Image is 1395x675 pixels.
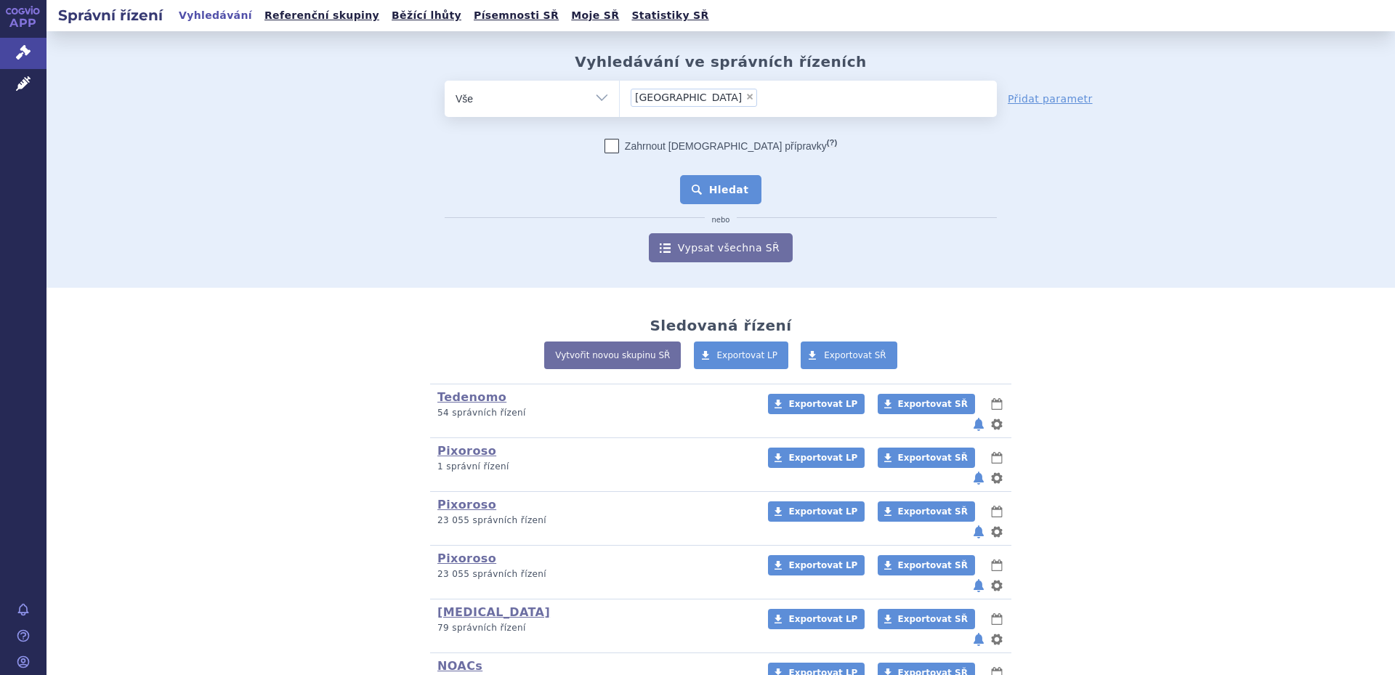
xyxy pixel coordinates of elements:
a: Referenční skupiny [260,6,384,25]
span: Exportovat SŘ [898,506,968,517]
a: NOACs [437,659,482,673]
span: Exportovat LP [788,453,857,463]
button: nastavení [990,523,1004,541]
button: nastavení [990,631,1004,648]
a: Exportovat LP [694,341,789,369]
button: lhůty [990,610,1004,628]
span: Exportovat SŘ [824,350,886,360]
span: × [745,92,754,101]
p: 54 správních řízení [437,407,749,419]
span: Exportovat LP [788,399,857,409]
label: Zahrnout [DEMOGRAPHIC_DATA] přípravky [604,139,837,153]
a: Přidat parametr [1008,92,1093,106]
button: notifikace [971,416,986,433]
button: notifikace [971,523,986,541]
a: Běžící lhůty [387,6,466,25]
a: Vypsat všechna SŘ [649,233,793,262]
input: [GEOGRAPHIC_DATA] [761,88,830,106]
h2: Správní řízení [46,5,174,25]
a: Vyhledávání [174,6,256,25]
a: Exportovat LP [768,501,865,522]
a: Exportovat LP [768,609,865,629]
button: nastavení [990,469,1004,487]
a: Pixoroso [437,498,496,512]
abbr: (?) [827,138,837,147]
h2: Vyhledávání ve správních řízeních [575,53,867,70]
span: [GEOGRAPHIC_DATA] [635,92,742,102]
a: Exportovat SŘ [878,448,975,468]
a: Pixoroso [437,444,496,458]
a: Statistiky SŘ [627,6,713,25]
a: Exportovat SŘ [801,341,897,369]
span: Exportovat SŘ [898,399,968,409]
a: Exportovat SŘ [878,394,975,414]
p: 23 055 správních řízení [437,514,749,527]
a: Exportovat LP [768,448,865,468]
span: Exportovat LP [788,614,857,624]
span: Exportovat SŘ [898,614,968,624]
button: lhůty [990,449,1004,466]
a: Exportovat SŘ [878,501,975,522]
button: notifikace [971,631,986,648]
a: [MEDICAL_DATA] [437,605,550,619]
a: Písemnosti SŘ [469,6,563,25]
button: lhůty [990,395,1004,413]
a: Tedenomo [437,390,506,404]
button: notifikace [971,469,986,487]
a: Exportovat SŘ [878,609,975,629]
span: Exportovat LP [717,350,778,360]
p: 1 správní řízení [437,461,749,473]
a: Exportovat LP [768,394,865,414]
p: 23 055 správních řízení [437,568,749,581]
h2: Sledovaná řízení [650,317,791,334]
span: Exportovat LP [788,560,857,570]
button: notifikace [971,577,986,594]
a: Pixoroso [437,551,496,565]
a: Exportovat LP [768,555,865,575]
button: Hledat [680,175,762,204]
span: Exportovat LP [788,506,857,517]
button: nastavení [990,577,1004,594]
button: lhůty [990,503,1004,520]
a: Vytvořit novou skupinu SŘ [544,341,681,369]
p: 79 správních řízení [437,622,749,634]
i: nebo [705,216,737,225]
button: nastavení [990,416,1004,433]
span: Exportovat SŘ [898,560,968,570]
a: Exportovat SŘ [878,555,975,575]
span: Exportovat SŘ [898,453,968,463]
button: lhůty [990,557,1004,574]
a: Moje SŘ [567,6,623,25]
